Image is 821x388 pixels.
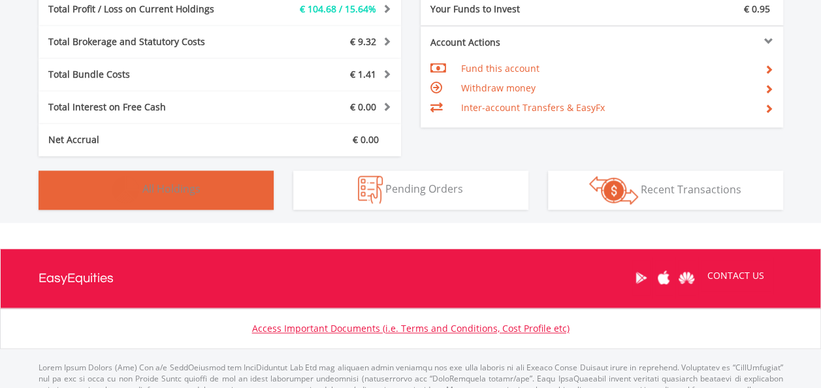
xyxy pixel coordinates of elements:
[293,170,528,210] button: Pending Orders
[630,257,652,298] a: Google Play
[39,101,250,114] div: Total Interest on Free Cash
[350,35,376,48] span: € 9.32
[142,182,201,196] span: All Holdings
[641,182,741,196] span: Recent Transactions
[421,36,602,49] div: Account Actions
[460,59,754,78] td: Fund this account
[358,176,383,204] img: pending_instructions-wht.png
[300,3,376,15] span: € 104.68 / 15.64%
[744,3,770,15] span: € 0.95
[39,133,250,146] div: Net Accrual
[548,170,783,210] button: Recent Transactions
[39,249,114,308] a: EasyEquities
[652,257,675,298] a: Apple
[353,133,379,146] span: € 0.00
[421,3,602,16] div: Your Funds to Invest
[589,176,638,204] img: transactions-zar-wht.png
[675,257,698,298] a: Huawei
[39,35,250,48] div: Total Brokerage and Statutory Costs
[350,101,376,113] span: € 0.00
[698,257,773,294] a: CONTACT US
[39,3,250,16] div: Total Profit / Loss on Current Holdings
[460,98,754,118] td: Inter-account Transfers & EasyFx
[460,78,754,98] td: Withdraw money
[252,322,570,334] a: Access Important Documents (i.e. Terms and Conditions, Cost Profile etc)
[112,176,140,204] img: holdings-wht.png
[350,68,376,80] span: € 1.41
[39,170,274,210] button: All Holdings
[39,68,250,81] div: Total Bundle Costs
[385,182,463,196] span: Pending Orders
